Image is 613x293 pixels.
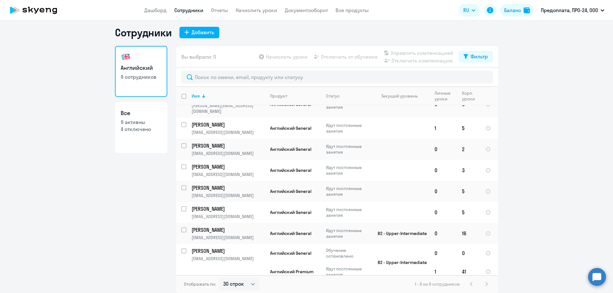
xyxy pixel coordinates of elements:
[462,90,480,102] div: Корп. уроки
[538,3,608,18] button: Предоплата, ПРО-24, ООО
[179,27,219,38] button: Добавить
[115,26,172,39] h1: Сотрудники
[375,93,429,99] div: Текущий уровень
[192,142,265,149] a: [PERSON_NAME]
[429,181,457,202] td: 0
[326,93,340,99] div: Статус
[326,143,370,155] p: Идут постоянные занятия
[211,7,228,13] a: Отчеты
[429,160,457,181] td: 0
[270,269,314,275] span: Английский Premium
[457,262,480,281] td: 41
[270,250,311,256] span: Английский General
[121,73,162,80] p: 9 сотрудников
[174,7,203,13] a: Сотрудники
[115,46,167,97] a: Английский9 сотрудников
[144,7,167,13] a: Дашборд
[192,103,265,114] p: [PERSON_NAME][EMAIL_ADDRESS][DOMAIN_NAME]
[192,235,265,240] p: [EMAIL_ADDRESS][DOMAIN_NAME]
[192,247,265,254] a: [PERSON_NAME]
[285,7,328,13] a: Документооборот
[429,118,457,139] td: 1
[370,223,429,244] td: B2 - Upper-Intermediate
[326,228,370,239] p: Идут постоянные занятия
[192,184,265,191] a: [PERSON_NAME]
[270,209,311,215] span: Английский General
[121,109,162,117] h3: Все
[415,281,460,287] span: 1 - 9 из 9 сотрудников
[326,266,370,277] p: Идут постоянные занятия
[381,93,418,99] div: Текущий уровень
[336,7,369,13] a: Все продукты
[270,146,311,152] span: Английский General
[192,28,214,36] div: Добавить
[192,226,264,233] p: [PERSON_NAME]
[326,207,370,218] p: Идут постоянные занятия
[270,167,311,173] span: Английский General
[326,165,370,176] p: Идут постоянные занятия
[370,244,429,281] td: B2 - Upper-Intermediate
[326,247,370,259] p: Обучение остановлено
[326,122,370,134] p: Идут постоянные занятия
[192,121,264,128] p: [PERSON_NAME]
[326,186,370,197] p: Идут постоянные занятия
[457,223,480,244] td: 16
[115,102,167,153] a: Все9 активны4 отключено
[429,223,457,244] td: 0
[192,247,264,254] p: [PERSON_NAME]
[192,150,265,156] p: [EMAIL_ADDRESS][DOMAIN_NAME]
[236,7,277,13] a: Начислить уроки
[457,202,480,223] td: 5
[181,53,216,61] span: Вы выбрали: 0
[457,160,480,181] td: 3
[192,205,264,212] p: [PERSON_NAME]
[192,172,265,177] p: [EMAIL_ADDRESS][DOMAIN_NAME]
[435,90,457,102] div: Личные уроки
[457,181,480,202] td: 5
[181,71,493,84] input: Поиск по имени, email, продукту или статусу
[192,256,265,261] p: [EMAIL_ADDRESS][DOMAIN_NAME]
[192,163,264,170] p: [PERSON_NAME]
[457,244,480,262] td: 0
[270,93,287,99] div: Продукт
[429,244,457,262] td: 0
[192,184,264,191] p: [PERSON_NAME]
[429,139,457,160] td: 0
[121,119,162,126] p: 9 активны
[192,193,265,198] p: [EMAIL_ADDRESS][DOMAIN_NAME]
[429,202,457,223] td: 0
[500,4,534,17] button: Балансbalance
[457,118,480,139] td: 5
[192,214,265,219] p: [EMAIL_ADDRESS][DOMAIN_NAME]
[192,93,265,99] div: Имя
[192,205,265,212] a: [PERSON_NAME]
[121,52,131,62] img: english
[429,262,457,281] td: 1
[459,4,480,17] button: RU
[270,231,311,236] span: Английский General
[524,7,530,13] img: balance
[458,51,493,62] button: Фильтр
[270,125,311,131] span: Английский General
[504,6,521,14] div: Баланс
[192,93,200,99] div: Имя
[192,226,265,233] a: [PERSON_NAME]
[121,126,162,133] p: 4 отключено
[471,53,488,60] div: Фильтр
[192,142,264,149] p: [PERSON_NAME]
[457,139,480,160] td: 2
[121,64,162,72] h3: Английский
[192,163,265,170] a: [PERSON_NAME]
[192,129,265,135] p: [EMAIL_ADDRESS][DOMAIN_NAME]
[270,188,311,194] span: Английский General
[192,121,265,128] a: [PERSON_NAME]
[184,281,216,287] span: Отображать по:
[463,6,469,14] span: RU
[541,6,598,14] p: Предоплата, ПРО-24, ООО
